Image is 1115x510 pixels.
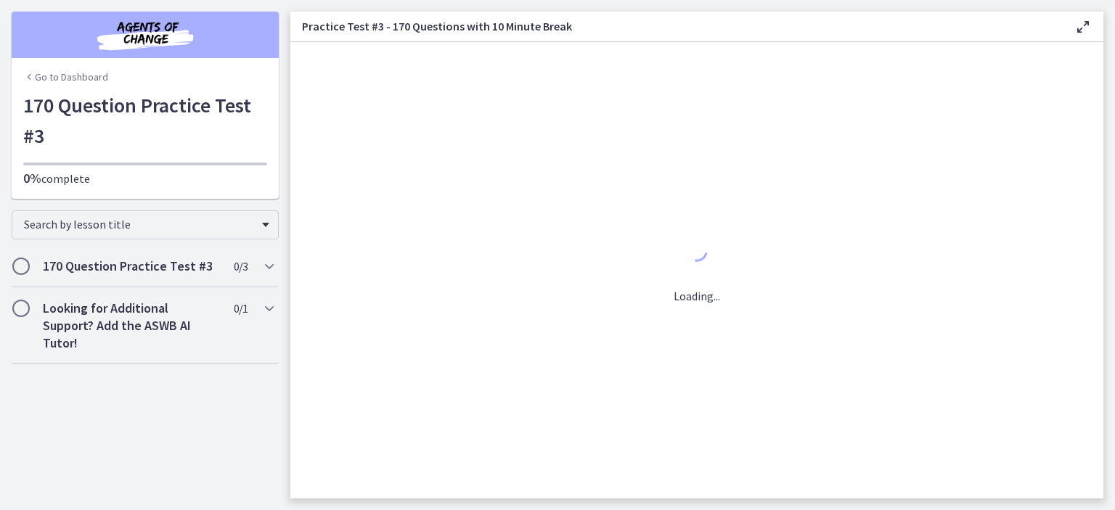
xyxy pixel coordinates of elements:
[12,210,279,239] div: Search by lesson title
[23,170,41,186] span: 0%
[23,70,108,84] a: Go to Dashboard
[674,237,720,270] div: 1
[302,17,1051,35] h3: Practice Test #3 - 170 Questions with 10 Minute Break
[234,258,248,275] span: 0 / 3
[43,300,220,352] h2: Looking for Additional Support? Add the ASWB AI Tutor!
[24,217,255,231] span: Search by lesson title
[674,287,720,305] p: Loading...
[58,17,232,52] img: Agents of Change Social Work Test Prep
[23,90,267,151] h1: 170 Question Practice Test #3
[23,170,267,187] p: complete
[43,258,220,275] h2: 170 Question Practice Test #3
[234,300,248,317] span: 0 / 1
